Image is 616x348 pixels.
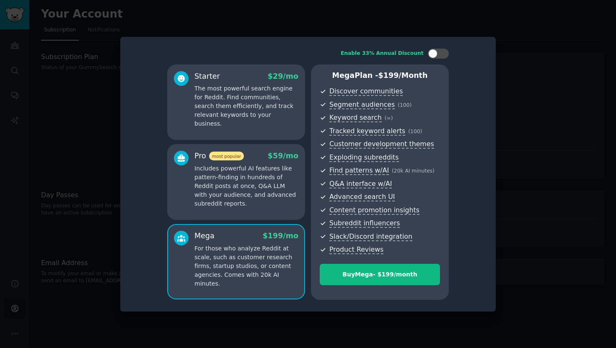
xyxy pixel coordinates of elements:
span: Content promotion insights [329,206,419,215]
p: Mega Plan - [320,70,440,81]
span: Find patterns w/AI [329,166,389,175]
span: Discover communities [329,87,403,96]
span: $ 59 /mo [268,152,298,160]
span: Keyword search [329,113,382,122]
span: Subreddit influencers [329,219,400,228]
span: Q&A interface w/AI [329,180,392,188]
span: most popular [209,152,244,160]
span: $ 29 /mo [268,72,298,80]
button: BuyMega- $199/month [320,264,440,285]
div: Starter [194,71,220,82]
div: Mega [194,231,215,241]
div: Pro [194,151,244,161]
span: Product Reviews [329,245,383,254]
span: ( 20k AI minutes ) [392,168,435,174]
div: Enable 33% Annual Discount [341,50,424,57]
span: Exploding subreddits [329,153,399,162]
span: Slack/Discord integration [329,232,412,241]
span: $ 199 /month [378,71,428,80]
span: Segment audiences [329,101,395,109]
span: Advanced search UI [329,193,395,201]
p: Includes powerful AI features like pattern-finding in hundreds of Reddit posts at once, Q&A LLM w... [194,164,298,208]
span: ( ∞ ) [385,115,393,121]
span: Customer development themes [329,140,434,149]
div: Buy Mega - $ 199 /month [320,270,440,279]
p: The most powerful search engine for Reddit. Find communities, search them efficiently, and track ... [194,84,298,128]
p: For those who analyze Reddit at scale, such as customer research firms, startup studios, or conte... [194,244,298,288]
span: Tracked keyword alerts [329,127,405,136]
span: $ 199 /mo [263,232,298,240]
span: ( 100 ) [398,102,412,108]
span: ( 100 ) [408,129,422,134]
